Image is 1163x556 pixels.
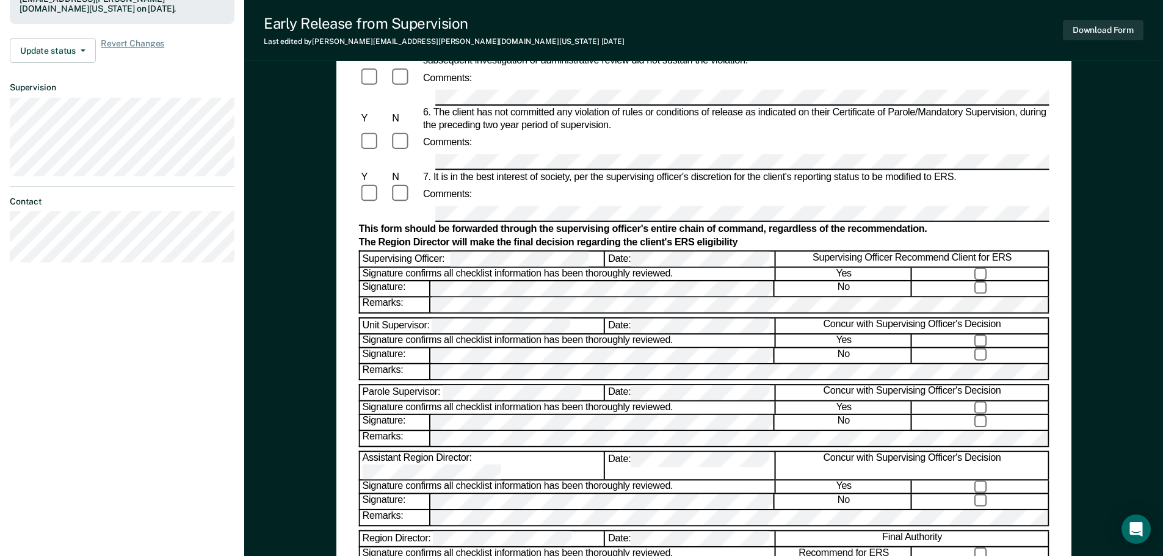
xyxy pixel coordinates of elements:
div: N [389,112,421,125]
div: Region Director: [360,531,604,546]
div: Remarks: [360,364,430,378]
div: Yes [777,267,912,280]
span: [DATE] [601,37,625,46]
div: Signature: [360,415,430,430]
div: Date: [606,531,775,546]
button: Download Form [1063,20,1143,40]
div: Comments: [420,188,474,200]
div: Date: [606,251,775,265]
div: The Region Director will make the final decision regarding the client's ERS eligibility [358,236,1049,248]
div: Signature confirms all checklist information has been thoroughly reviewed. [360,401,775,413]
div: Date: [606,385,775,400]
div: Remarks: [360,431,430,446]
div: Y [358,112,389,125]
div: Signature confirms all checklist information has been thoroughly reviewed. [360,334,775,347]
div: Last edited by [PERSON_NAME][EMAIL_ADDRESS][PERSON_NAME][DOMAIN_NAME][US_STATE] [264,37,625,46]
div: No [776,494,911,509]
div: Y [358,171,389,183]
div: Yes [777,401,912,413]
div: Supervising Officer: [360,251,604,265]
div: Open Intercom Messenger [1121,514,1151,544]
div: Unit Supervisor: [360,318,604,333]
div: Parole Supervisor: [360,385,604,400]
div: Assistant Region Director: [360,452,604,480]
div: No [776,415,911,430]
dt: Supervision [10,82,234,93]
div: Comments: [420,72,474,84]
div: Concur with Supervising Officer's Decision [776,318,1049,333]
div: Yes [777,480,912,493]
div: Signature: [360,348,430,363]
div: Concur with Supervising Officer's Decision [776,452,1049,480]
div: Early Release from Supervision [264,15,625,32]
div: Concur with Supervising Officer's Decision [776,385,1049,400]
div: Date: [606,318,775,333]
div: Signature confirms all checklist information has been thoroughly reviewed. [360,267,775,280]
dt: Contact [10,197,234,207]
div: Yes [777,334,912,347]
button: Update status [10,38,96,63]
div: No [776,348,911,363]
div: Date: [606,452,775,480]
div: 7. It is in the best interest of society, per the supervising officer's discretion for the client... [420,171,1049,183]
div: Comments: [420,136,474,148]
div: N [389,171,421,183]
div: Supervising Officer Recommend Client for ERS [776,251,1049,265]
span: Revert Changes [101,38,164,63]
div: Remarks: [360,510,430,525]
div: This form should be forwarded through the supervising officer's entire chain of command, regardle... [358,223,1049,235]
div: Signature confirms all checklist information has been thoroughly reviewed. [360,480,775,493]
div: Remarks: [360,297,430,312]
div: Signature: [360,494,430,509]
div: No [776,281,911,295]
div: 6. The client has not committed any violation of rules or conditions of release as indicated on t... [420,106,1049,131]
div: Signature: [360,281,430,295]
div: Final Authority [776,531,1049,546]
